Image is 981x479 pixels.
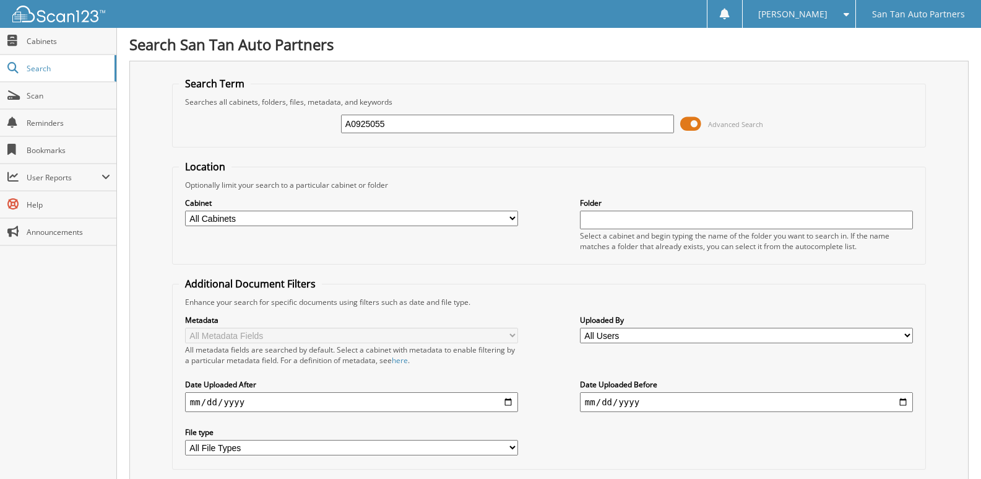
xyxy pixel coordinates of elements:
label: Date Uploaded Before [580,379,913,390]
legend: Location [179,160,231,174]
input: start [185,392,518,412]
div: Optionally limit your search to a particular cabinet or folder [179,180,919,190]
label: Uploaded By [580,315,913,325]
span: Help [27,200,110,210]
span: Scan [27,90,110,101]
label: Cabinet [185,198,518,208]
input: end [580,392,913,412]
span: Search [27,63,108,74]
h1: Search San Tan Auto Partners [129,34,969,55]
span: San Tan Auto Partners [872,11,965,18]
span: Cabinets [27,36,110,46]
label: Date Uploaded After [185,379,518,390]
span: Announcements [27,227,110,237]
a: here [392,355,408,366]
label: File type [185,427,518,437]
legend: Search Term [179,77,251,90]
div: Select a cabinet and begin typing the name of the folder you want to search in. If the name match... [580,231,913,252]
label: Metadata [185,315,518,325]
span: User Reports [27,172,102,183]
span: Advanced Search [708,120,763,129]
legend: Additional Document Filters [179,277,322,291]
span: Bookmarks [27,145,110,156]
div: Enhance your search for specific documents using filters such as date and file type. [179,297,919,307]
div: All metadata fields are searched by default. Select a cabinet with metadata to enable filtering b... [185,345,518,366]
iframe: Chat Widget [919,420,981,479]
img: scan123-logo-white.svg [12,6,105,22]
div: Searches all cabinets, folders, files, metadata, and keywords [179,97,919,107]
span: [PERSON_NAME] [758,11,828,18]
span: Reminders [27,118,110,128]
label: Folder [580,198,913,208]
